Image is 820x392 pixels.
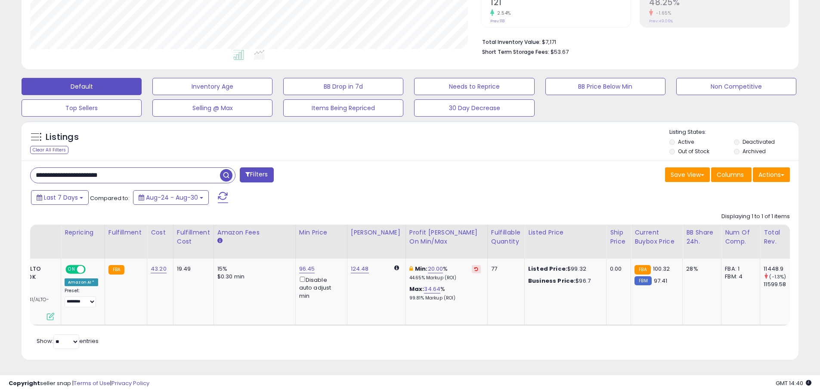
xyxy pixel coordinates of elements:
[44,193,78,202] span: Last 7 Days
[551,48,569,56] span: $53.67
[717,170,744,179] span: Columns
[669,128,798,136] p: Listing States:
[414,78,534,95] button: Needs to Reprice
[22,78,142,95] button: Default
[678,138,694,145] label: Active
[146,193,198,202] span: Aug-24 - Aug-30
[409,295,481,301] p: 99.81% Markup (ROI)
[482,48,549,56] b: Short Term Storage Fees:
[108,265,124,275] small: FBA
[491,228,521,246] div: Fulfillable Quantity
[610,265,624,273] div: 0.00
[649,19,673,24] small: Prev: 49.06%
[46,131,79,143] h5: Listings
[725,228,756,246] div: Num of Comp.
[634,265,650,275] small: FBA
[217,265,289,273] div: 15%
[665,167,710,182] button: Save View
[764,228,795,246] div: Total Rev.
[653,265,670,273] span: 100.32
[65,278,98,286] div: Amazon AI *
[409,275,481,281] p: 44.65% Markup (ROI)
[299,228,343,237] div: Min Price
[151,228,170,237] div: Cost
[351,265,369,273] a: 124.48
[30,146,68,154] div: Clear All Filters
[676,78,796,95] button: Non Competitive
[283,99,403,117] button: Items Being Repriced
[351,228,402,237] div: [PERSON_NAME]
[65,228,101,237] div: Repricing
[610,228,627,246] div: Ship Price
[74,379,110,387] a: Terms of Use
[764,265,798,273] div: 11448.9
[414,99,534,117] button: 30 Day Decrease
[721,213,790,221] div: Displaying 1 to 1 of 1 items
[725,273,753,281] div: FBM: 4
[743,148,766,155] label: Archived
[634,276,651,285] small: FBM
[37,337,99,345] span: Show: entries
[743,138,775,145] label: Deactivated
[654,277,668,285] span: 97.41
[240,167,273,182] button: Filters
[283,78,403,95] button: BB Drop in 7d
[545,78,665,95] button: BB Price Below Min
[152,78,272,95] button: Inventory Age
[217,237,223,245] small: Amazon Fees.
[686,228,718,246] div: BB Share 24h.
[90,194,130,202] span: Compared to:
[9,379,40,387] strong: Copyright
[217,228,292,237] div: Amazon Fees
[494,10,511,16] small: 2.54%
[764,281,798,288] div: 11599.58
[686,265,715,273] div: 28%
[9,380,149,388] div: seller snap | |
[22,99,142,117] button: Top Sellers
[108,228,143,237] div: Fulfillment
[133,190,209,205] button: Aug-24 - Aug-30
[428,265,443,273] a: 20.00
[725,265,753,273] div: FBA: 1
[65,288,98,307] div: Preset:
[111,379,149,387] a: Privacy Policy
[482,38,541,46] b: Total Inventory Value:
[769,273,786,280] small: (-1.3%)
[678,148,709,155] label: Out of Stock
[528,277,576,285] b: Business Price:
[31,190,89,205] button: Last 7 Days
[405,225,487,259] th: The percentage added to the cost of goods (COGS) that forms the calculator for Min & Max prices.
[299,265,315,273] a: 96.45
[528,228,603,237] div: Listed Price
[299,275,340,300] div: Disable auto adjust min
[409,228,484,246] div: Profit [PERSON_NAME] on Min/Max
[84,266,98,273] span: OFF
[491,265,518,273] div: 77
[177,265,207,273] div: 19.49
[490,19,504,24] small: Prev: 118
[415,265,428,273] b: Min:
[711,167,752,182] button: Columns
[482,36,783,46] li: $7,171
[653,10,671,16] small: -1.65%
[528,265,567,273] b: Listed Price:
[528,265,600,273] div: $99.32
[776,379,811,387] span: 2025-09-8 14:40 GMT
[152,99,272,117] button: Selling @ Max
[634,228,679,246] div: Current Buybox Price
[151,265,167,273] a: 43.20
[753,167,790,182] button: Actions
[66,266,77,273] span: ON
[528,277,600,285] div: $96.7
[177,228,210,246] div: Fulfillment Cost
[409,265,481,281] div: %
[409,285,481,301] div: %
[217,273,289,281] div: $0.30 min
[424,285,440,293] a: 34.64
[409,285,424,293] b: Max:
